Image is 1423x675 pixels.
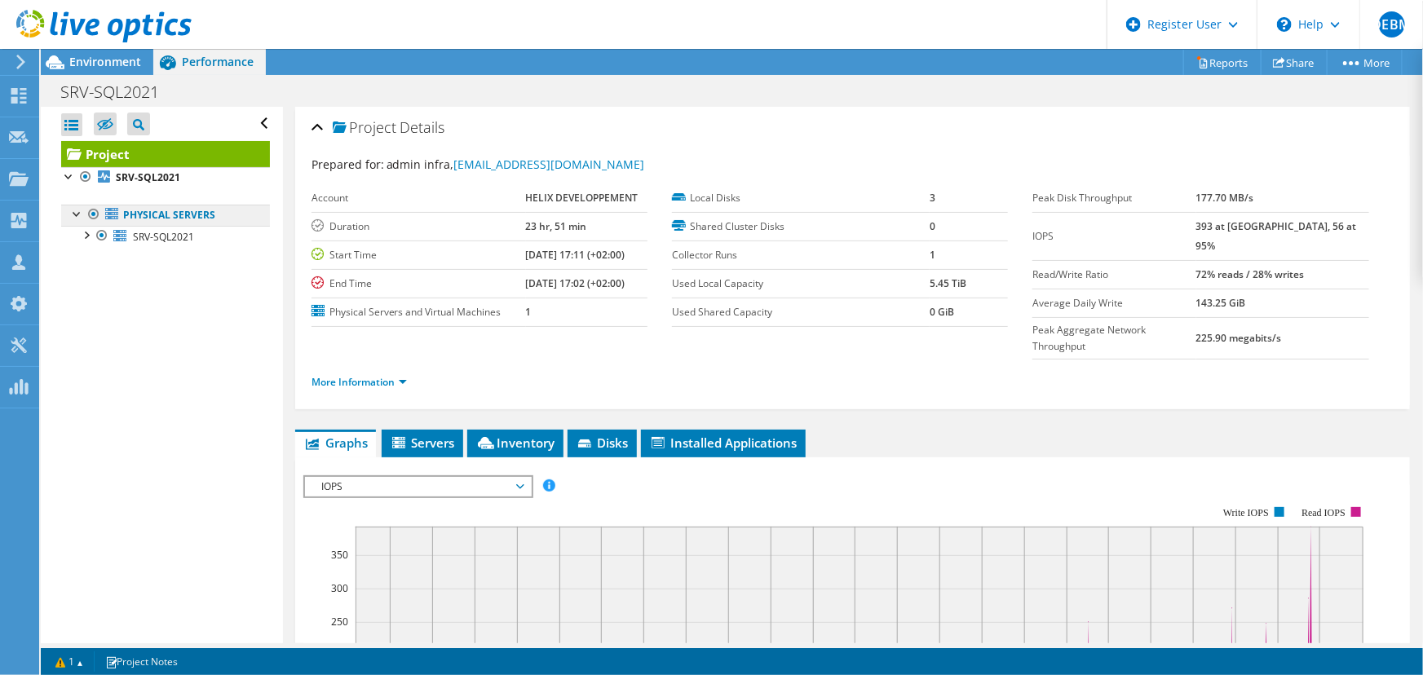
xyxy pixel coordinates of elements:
b: SRV-SQL2021 [116,170,180,184]
a: Project [61,141,270,167]
label: Duration [312,218,526,235]
span: Details [400,117,445,137]
label: Peak Disk Throughput [1032,190,1195,206]
text: 300 [331,581,348,595]
svg: \n [1277,17,1292,32]
b: 1 [526,305,532,319]
label: Start Time [312,247,526,263]
a: Project Notes [94,651,189,672]
label: End Time [312,276,526,292]
label: Average Daily Write [1032,295,1195,311]
a: Reports [1183,50,1262,75]
b: 23 hr, 51 min [526,219,587,233]
b: 72% reads / 28% writes [1196,267,1305,281]
h1: SRV-SQL2021 [53,83,184,101]
label: Used Shared Capacity [672,304,930,320]
span: Performance [182,54,254,69]
label: Physical Servers and Virtual Machines [312,304,526,320]
span: Installed Applications [649,435,798,451]
a: Physical Servers [61,205,270,226]
label: IOPS [1032,228,1195,245]
span: SRV-SQL2021 [133,230,194,244]
b: 0 GiB [930,305,954,319]
label: Account [312,190,526,206]
a: More [1327,50,1403,75]
b: 143.25 GiB [1196,296,1246,310]
span: Graphs [303,435,368,451]
text: 350 [331,548,348,562]
span: Environment [69,54,141,69]
a: SRV-SQL2021 [61,167,270,188]
b: 393 at [GEOGRAPHIC_DATA], 56 at 95% [1196,219,1357,253]
b: HELIX DEVELOPPEMENT [526,191,639,205]
a: More Information [312,375,407,389]
label: Prepared for: [312,157,384,172]
span: Servers [390,435,455,451]
b: 225.90 megabits/s [1196,331,1282,345]
span: Project [333,120,396,136]
label: Shared Cluster Disks [672,218,930,235]
b: 177.70 MB/s [1196,191,1254,205]
a: [EMAIL_ADDRESS][DOMAIN_NAME] [454,157,645,172]
label: Peak Aggregate Network Throughput [1032,322,1195,355]
label: Read/Write Ratio [1032,267,1195,283]
b: [DATE] 17:11 (+02:00) [526,248,625,262]
span: IOPS [313,477,523,496]
b: 3 [930,191,935,205]
text: Write IOPS [1223,507,1269,518]
label: Used Local Capacity [672,276,930,292]
a: SRV-SQL2021 [61,226,270,247]
b: [DATE] 17:02 (+02:00) [526,276,625,290]
span: Disks [576,435,629,451]
span: Inventory [475,435,555,451]
a: 1 [44,651,95,672]
b: 5.45 TiB [930,276,966,290]
b: 0 [930,219,935,233]
a: Share [1261,50,1328,75]
text: 250 [331,615,348,629]
b: 1 [930,248,935,262]
span: admin infra, [387,157,645,172]
text: Read IOPS [1301,507,1346,518]
label: Collector Runs [672,247,930,263]
span: DEBM [1379,11,1405,37]
label: Local Disks [672,190,930,206]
